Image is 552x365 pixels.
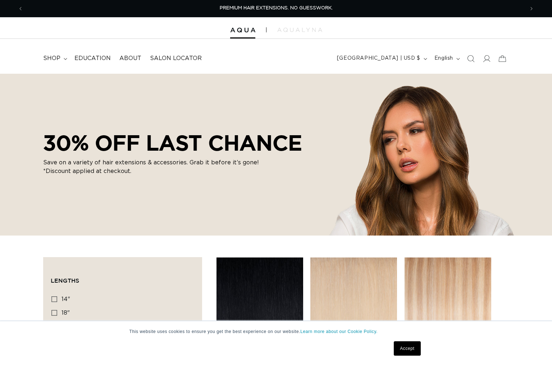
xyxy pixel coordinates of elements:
[146,50,206,67] a: Salon Locator
[43,130,302,155] h2: 30% OFF LAST CHANCE
[230,28,255,33] img: Aqua Hair Extensions
[61,296,70,302] span: 14"
[129,328,423,335] p: This website uses cookies to ensure you get the best experience on our website.
[115,50,146,67] a: About
[51,265,195,291] summary: Lengths (0 selected)
[150,55,202,62] span: Salon Locator
[434,55,453,62] span: English
[524,2,539,15] button: Next announcement
[39,50,70,67] summary: shop
[430,52,463,65] button: English
[74,55,111,62] span: Education
[61,310,70,316] span: 18"
[119,55,141,62] span: About
[70,50,115,67] a: Education
[300,329,378,334] a: Learn more about our Cookie Policy.
[337,55,420,62] span: [GEOGRAPHIC_DATA] | USD $
[394,341,420,356] a: Accept
[463,51,479,67] summary: Search
[220,6,333,10] span: PREMIUM HAIR EXTENSIONS. NO GUESSWORK.
[277,28,322,32] img: aqualyna.com
[13,2,28,15] button: Previous announcement
[333,52,430,65] button: [GEOGRAPHIC_DATA] | USD $
[51,277,79,284] span: Lengths
[43,55,60,62] span: shop
[43,158,259,175] p: Save on a variety of hair extensions & accessories. Grab it before it’s gone! *Discount applied a...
